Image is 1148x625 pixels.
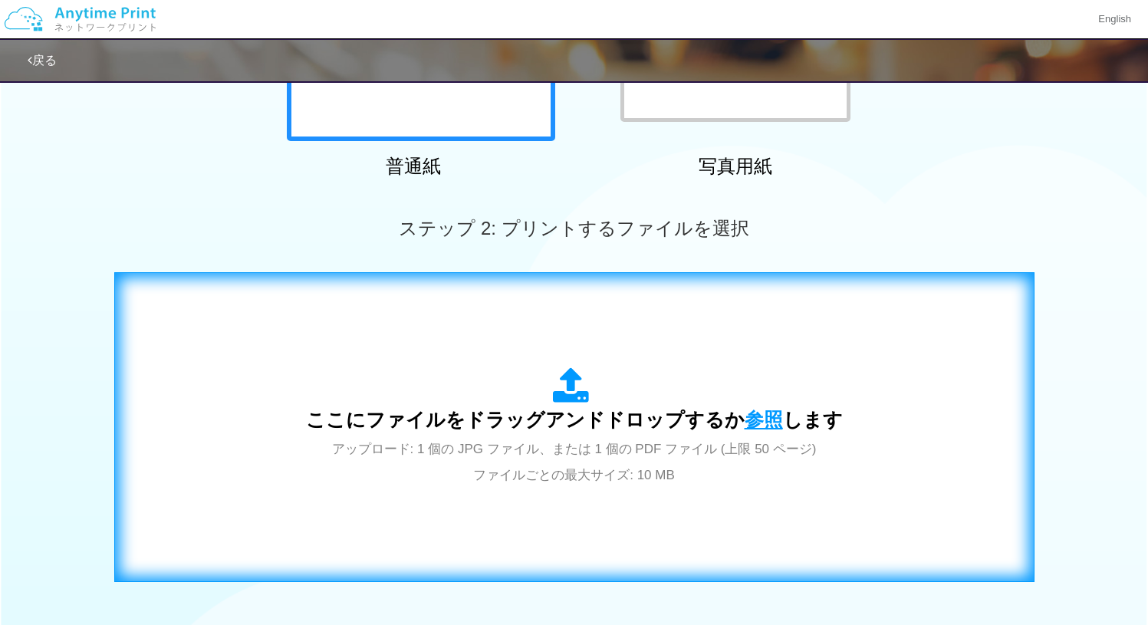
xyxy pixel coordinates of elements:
h2: 普通紙 [279,156,548,176]
span: ここにファイルをドラッグアンドドロップするか します [306,409,843,430]
h2: 写真用紙 [601,156,870,176]
span: アップロード: 1 個の JPG ファイル、または 1 個の PDF ファイル (上限 50 ページ) ファイルごとの最大サイズ: 10 MB [332,442,817,482]
span: ステップ 2: プリントするファイルを選択 [399,218,748,238]
a: 戻る [28,54,57,67]
span: 参照 [745,409,783,430]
